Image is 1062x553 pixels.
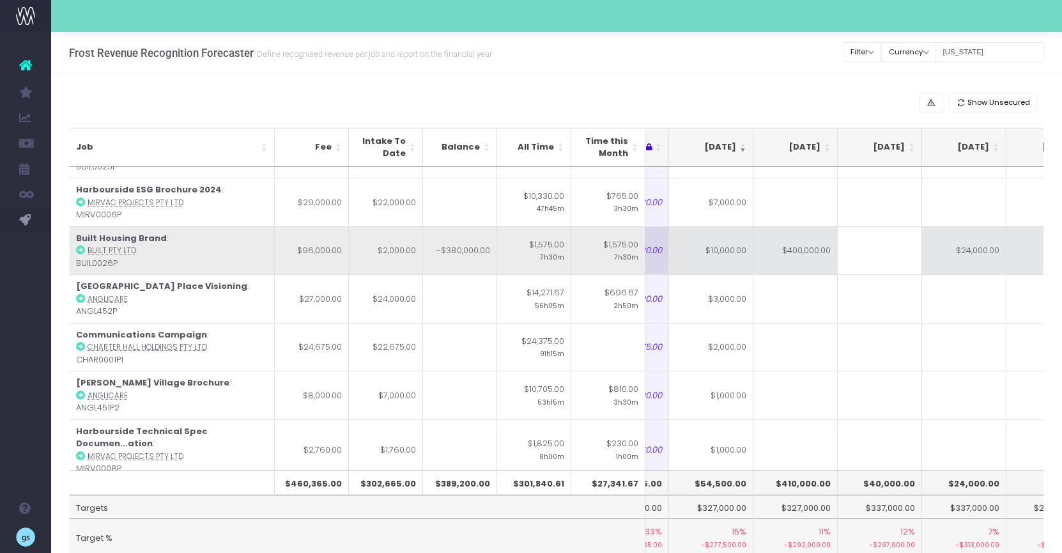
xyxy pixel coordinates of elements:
[613,299,638,311] small: 2h50m
[950,93,1038,113] button: Show Unsecured
[70,178,275,226] td: : MIRV0006P
[540,347,564,359] small: 91h15m
[423,128,497,167] th: Balance: activate to sort column ascending
[922,495,1006,519] td: $337,000.00
[88,451,183,462] abbr: Mirvac Projects Pty Ltd
[753,495,838,519] td: $327,000.00
[349,471,423,495] th: $302,665.00
[838,471,922,495] th: $40,000.00
[275,323,349,371] td: $24,675.00
[900,526,915,538] span: 12%
[881,42,936,62] button: Currency
[753,471,838,495] th: $410,000.00
[275,128,349,167] th: Fee: activate to sort column ascending
[275,419,349,480] td: $2,760.00
[16,527,35,547] img: images/default_profile_image.png
[275,274,349,323] td: $27,000.00
[76,425,208,450] strong: Harbourside Technical Spec Documen...ation
[669,274,753,323] td: $3,000.00
[922,226,1006,275] td: $24,000.00
[70,226,275,275] td: : BUIL0026P
[497,323,571,371] td: $24,375.00
[838,495,922,519] td: $337,000.00
[760,538,831,550] small: -$292,000.00
[922,128,1006,167] th: Nov 25: activate to sort column ascending
[571,419,645,480] td: $230.00
[732,526,746,538] span: 15%
[614,251,638,262] small: 7h30m
[69,47,492,59] h3: Frost Revenue Recognition Forecaster
[88,245,136,256] abbr: Built Pty Ltd
[571,471,645,495] th: $27,341.67
[537,202,564,214] small: 47h45m
[843,42,882,62] button: Filter
[669,371,753,419] td: $1,000.00
[70,323,275,371] td: : CHAR0001P1
[349,323,423,371] td: $22,675.00
[669,178,753,226] td: $7,000.00
[349,128,423,167] th: Intake To Date: activate to sort column ascending
[922,471,1006,495] th: $24,000.00
[70,128,275,167] th: Job: activate to sort column ascending
[349,274,423,323] td: $24,000.00
[535,299,564,311] small: 56h05m
[669,419,753,480] td: $1,000.00
[349,371,423,419] td: $7,000.00
[497,371,571,419] td: $10,705.00
[935,42,1044,62] input: Search...
[669,471,753,495] th: $54,500.00
[70,419,275,480] td: : MIRV0008P
[76,280,247,292] strong: [GEOGRAPHIC_DATA] Place Visioning
[571,178,645,226] td: $765.00
[70,495,645,519] td: Targets
[967,97,1030,108] span: Show Unsecured
[613,396,638,407] small: 3h30m
[275,178,349,226] td: $29,000.00
[669,323,753,371] td: $2,000.00
[497,471,571,495] th: $301,840.61
[613,202,638,214] small: 3h30m
[88,198,183,208] abbr: Mirvac Projects Pty Ltd
[669,128,753,167] th: Aug 25: activate to sort column ascending
[669,226,753,275] td: $10,000.00
[753,226,838,275] td: $400,000.00
[349,226,423,275] td: $2,000.00
[497,178,571,226] td: $10,330.00
[753,128,838,167] th: Sep 25: activate to sort column ascending
[540,251,564,262] small: 7h30m
[88,294,128,304] abbr: Anglicare
[497,226,571,275] td: $1,575.00
[497,274,571,323] td: $14,271.67
[423,471,497,495] th: $389,200.00
[88,391,128,401] abbr: Anglicare
[497,128,571,167] th: All Time: activate to sort column ascending
[669,495,753,519] td: $327,000.00
[497,419,571,480] td: $1,825.00
[616,450,638,462] small: 1h00m
[76,329,207,341] strong: Communications Campaign
[645,526,662,538] span: 33%
[423,226,497,275] td: -$380,000.00
[349,178,423,226] td: $22,000.00
[571,128,645,167] th: Time this Month: activate to sort column ascending
[537,396,564,407] small: 53h15m
[819,526,831,538] span: 11%
[88,342,207,352] abbr: Charter Hall Holdings Pty Ltd
[571,274,645,323] td: $696.67
[675,538,746,550] small: -$277,500.00
[70,274,275,323] td: : ANGL452P
[76,377,229,389] strong: [PERSON_NAME] Village Brochure
[571,226,645,275] td: $1,575.00
[838,128,922,167] th: Oct 25: activate to sort column ascending
[70,371,275,419] td: : ANGL451P2
[275,471,349,495] th: $460,365.00
[988,526,999,538] span: 7%
[349,419,423,480] td: $1,760.00
[275,226,349,275] td: $96,000.00
[76,232,167,244] strong: Built Housing Brand
[571,371,645,419] td: $810.00
[539,450,564,462] small: 8h00m
[928,538,999,550] small: -$313,000.00
[275,371,349,419] td: $8,000.00
[76,183,222,196] strong: Harbourside ESG Brochure 2024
